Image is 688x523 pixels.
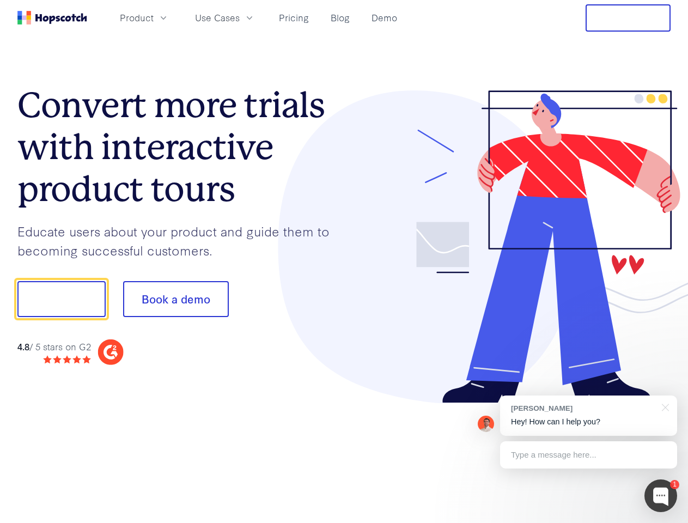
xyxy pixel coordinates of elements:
a: Blog [326,9,354,27]
button: Show me! [17,281,106,317]
p: Educate users about your product and guide them to becoming successful customers. [17,222,344,259]
p: Hey! How can I help you? [511,416,666,428]
h1: Convert more trials with interactive product tours [17,84,344,210]
span: Use Cases [195,11,240,25]
a: Pricing [275,9,313,27]
div: 1 [670,480,679,489]
button: Product [113,9,175,27]
a: Home [17,11,87,25]
div: / 5 stars on G2 [17,340,91,354]
div: [PERSON_NAME] [511,403,655,413]
a: Demo [367,9,401,27]
strong: 4.8 [17,340,29,352]
button: Free Trial [586,4,671,32]
button: Book a demo [123,281,229,317]
img: Mark Spera [478,416,494,432]
button: Use Cases [188,9,261,27]
span: Product [120,11,154,25]
div: Type a message here... [500,441,677,469]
